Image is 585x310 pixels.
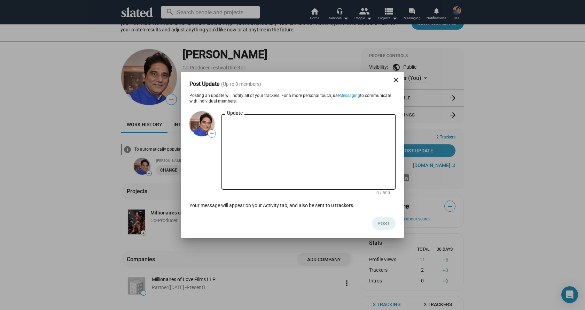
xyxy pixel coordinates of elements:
[189,80,396,88] dialog-header: Post Update
[372,217,396,230] button: Post
[189,80,271,88] h3: Post Update
[377,217,390,230] span: Post
[189,202,396,209] div: Your message will appear on your Activity tab, and also be sent to .
[331,203,353,208] span: 0 trackers
[189,111,214,136] img: Somendra Harsh
[340,93,360,98] a: Messaging
[208,130,216,137] span: —
[220,80,261,88] span: (Up to 0 members)
[376,190,390,196] mat-hint: 0 / 500
[392,76,400,84] mat-icon: close
[189,93,396,104] div: Posting an update will notify all of your trackers. For a more personal touch, use to communicate...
